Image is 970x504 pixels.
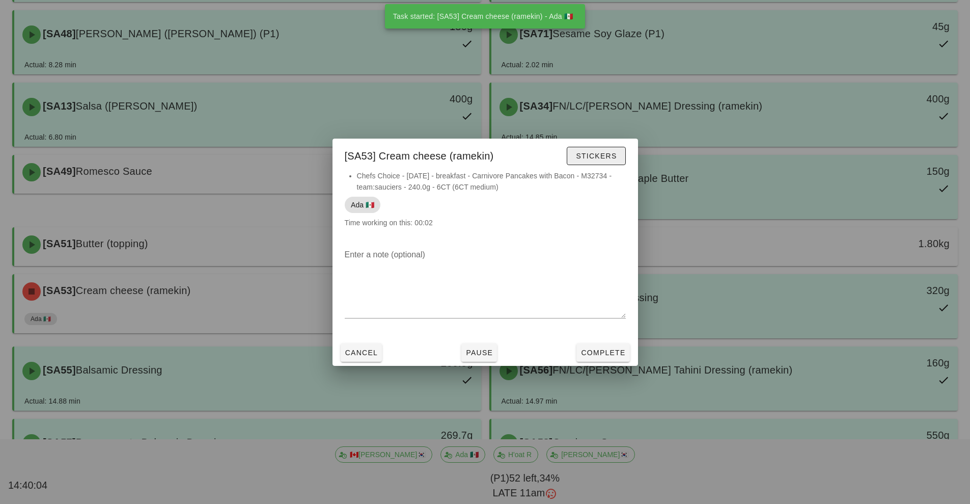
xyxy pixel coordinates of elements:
[332,139,638,170] div: [SA53] Cream cheese (ramekin)
[567,147,625,165] button: Stickers
[341,343,382,362] button: Cancel
[357,170,626,193] li: Chefs Choice - [DATE] - breakfast - Carnivore Pancakes with Bacon - M32734 - team:sauciers - 240....
[576,343,629,362] button: Complete
[580,349,625,357] span: Complete
[461,343,497,362] button: Pause
[345,349,378,357] span: Cancel
[385,4,581,29] div: Task started: [SA53] Cream cheese (ramekin) - Ada 🇲🇽
[351,197,374,213] span: Ada 🇲🇽
[465,349,493,357] span: Pause
[575,152,617,160] span: Stickers
[332,170,638,238] div: Time working on this: 00:02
